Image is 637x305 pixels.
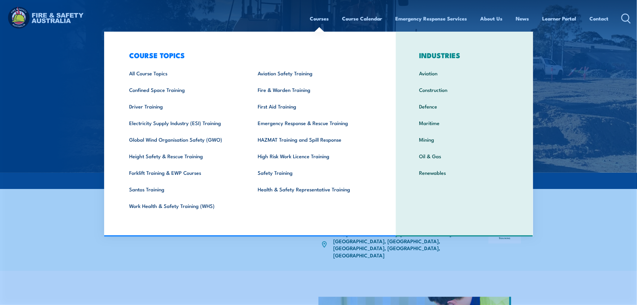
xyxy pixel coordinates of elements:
a: Aviation Safety Training [248,65,377,81]
a: Santos Training [120,181,249,197]
a: Safety Training [248,164,377,181]
a: Confined Space Training [120,81,249,98]
a: Contact [590,11,609,27]
a: Work Health & Safety Training (WHS) [120,197,249,214]
a: Defence [410,98,519,115]
a: Renewables [410,164,519,181]
a: All Course Topics [120,65,249,81]
a: Mining [410,131,519,148]
a: Emergency Response & Rescue Training [248,115,377,131]
a: Emergency Response Services [396,11,467,27]
a: Maritime [410,115,519,131]
a: About Us [480,11,503,27]
a: News [516,11,529,27]
a: Global Wind Organisation Safety (GWO) [120,131,249,148]
a: Course Calendar [342,11,382,27]
a: Construction [410,81,519,98]
a: Oil & Gas [410,148,519,164]
a: Learner Portal [542,11,576,27]
a: HAZMAT Training and Spill Response [248,131,377,148]
a: First Aid Training [248,98,377,115]
a: Electricity Supply Industry (ESI) Training [120,115,249,131]
p: ACT, [GEOGRAPHIC_DATA], [GEOGRAPHIC_DATA], [GEOGRAPHIC_DATA], [GEOGRAPHIC_DATA], [GEOGRAPHIC_DATA... [333,230,459,259]
h3: COURSE TOPICS [120,51,377,59]
a: Health & Safety Representative Training [248,181,377,197]
h3: INDUSTRIES [410,51,519,59]
a: Forklift Training & EWP Courses [120,164,249,181]
a: Aviation [410,65,519,81]
a: High Risk Work Licence Training [248,148,377,164]
a: Height Safety & Rescue Training [120,148,249,164]
a: Courses [310,11,329,27]
a: Fire & Warden Training [248,81,377,98]
a: Driver Training [120,98,249,115]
